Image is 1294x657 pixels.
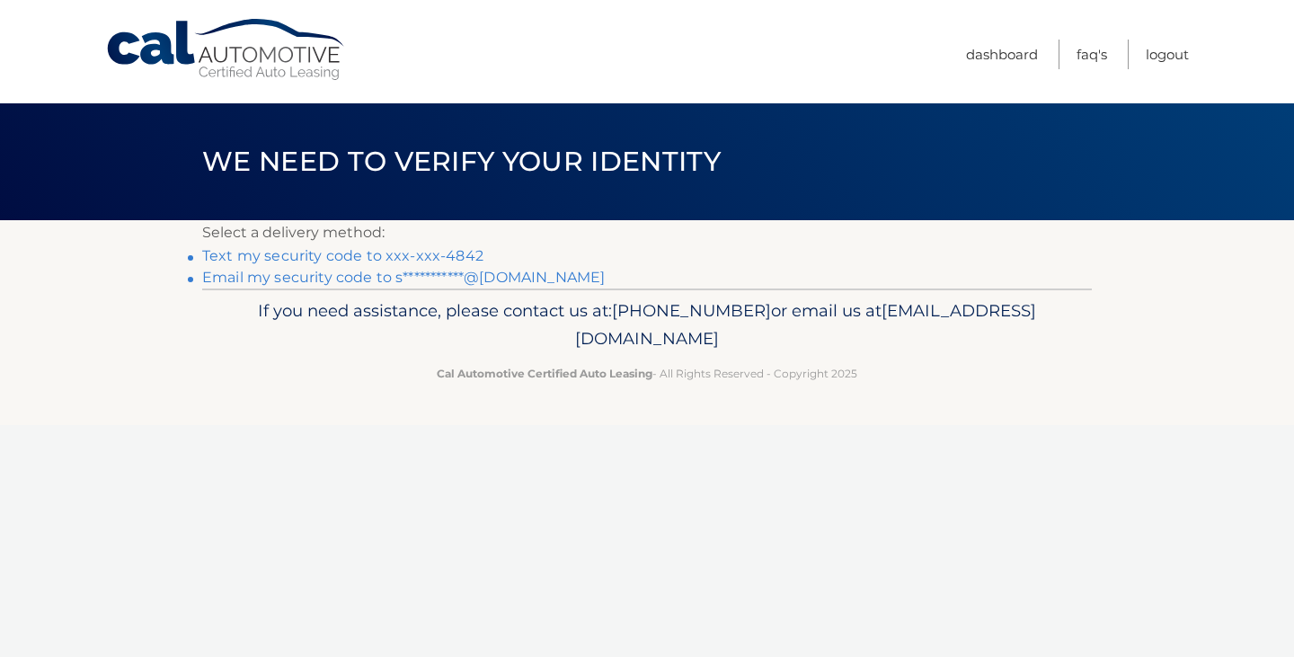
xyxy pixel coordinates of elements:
[1077,40,1107,69] a: FAQ's
[202,220,1092,245] p: Select a delivery method:
[214,364,1080,383] p: - All Rights Reserved - Copyright 2025
[214,297,1080,354] p: If you need assistance, please contact us at: or email us at
[105,18,348,82] a: Cal Automotive
[437,367,652,380] strong: Cal Automotive Certified Auto Leasing
[612,300,771,321] span: [PHONE_NUMBER]
[966,40,1038,69] a: Dashboard
[1146,40,1189,69] a: Logout
[202,247,483,264] a: Text my security code to xxx-xxx-4842
[202,145,721,178] span: We need to verify your identity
